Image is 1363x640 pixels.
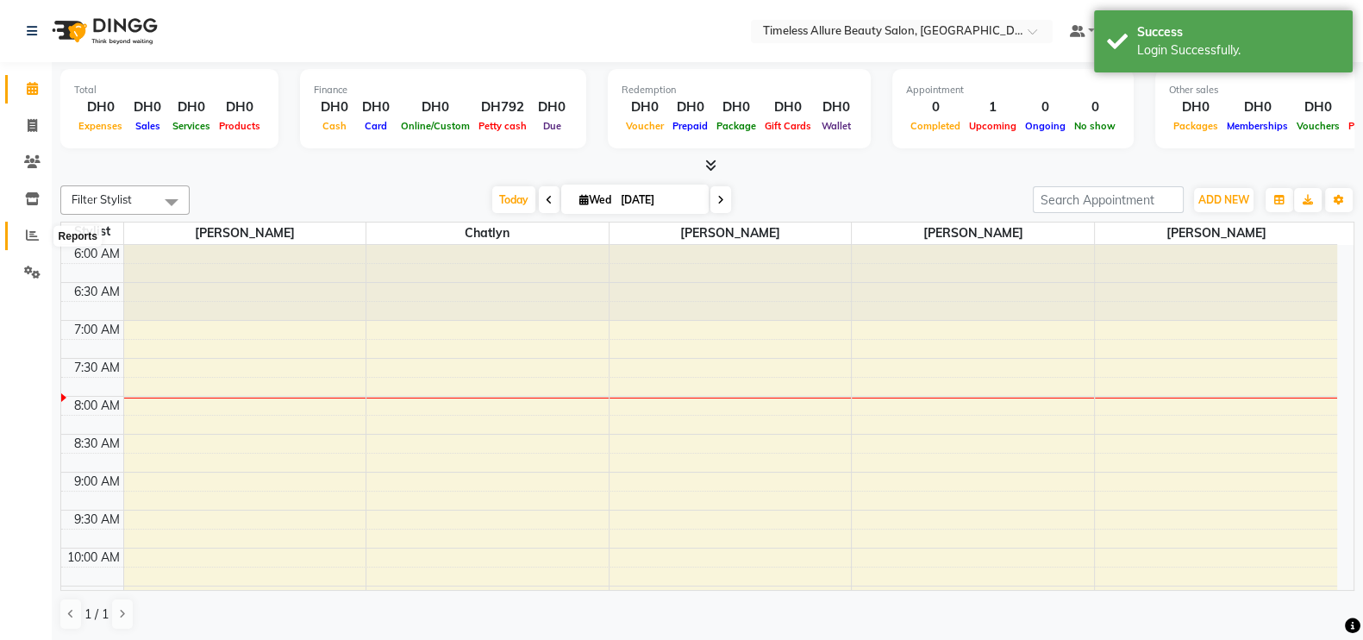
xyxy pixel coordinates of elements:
span: 1 / 1 [84,605,109,624]
div: Login Successfully. [1137,41,1340,60]
span: [PERSON_NAME] [124,223,366,244]
span: Voucher [622,120,668,132]
span: Vouchers [1292,120,1344,132]
div: 8:00 AM [71,397,123,415]
span: [PERSON_NAME] [852,223,1094,244]
div: Total [74,83,265,97]
img: logo [44,7,162,55]
span: Products [215,120,265,132]
div: 10:30 AM [64,587,123,605]
div: Reports [54,226,102,247]
div: 10:00 AM [64,549,123,567]
input: Search Appointment [1033,186,1184,213]
span: Completed [906,120,965,132]
div: 8:30 AM [71,435,123,453]
div: DH0 [215,97,265,117]
div: 9:00 AM [71,473,123,491]
div: DH0 [127,97,168,117]
span: Package [712,120,760,132]
div: Redemption [622,83,857,97]
div: DH0 [816,97,857,117]
div: DH0 [355,97,397,117]
div: 7:30 AM [71,359,123,377]
span: Prepaid [668,120,712,132]
span: Gift Cards [760,120,816,132]
div: DH0 [712,97,760,117]
div: DH0 [760,97,816,117]
div: DH0 [168,97,215,117]
div: 1 [965,97,1021,117]
span: [PERSON_NAME] [1095,223,1337,244]
div: Finance [314,83,572,97]
div: DH0 [668,97,712,117]
span: Ongoing [1021,120,1070,132]
div: Appointment [906,83,1120,97]
div: 6:30 AM [71,283,123,301]
div: 7:00 AM [71,321,123,339]
span: Expenses [74,120,127,132]
span: Packages [1169,120,1222,132]
div: 9:30 AM [71,511,123,529]
span: ADD NEW [1198,193,1249,206]
span: Due [539,120,566,132]
span: Petty cash [474,120,531,132]
span: Services [168,120,215,132]
div: 6:00 AM [71,245,123,263]
span: Wed [575,193,616,206]
div: DH0 [74,97,127,117]
span: Upcoming [965,120,1021,132]
div: 0 [1070,97,1120,117]
div: DH0 [622,97,668,117]
span: Card [360,120,391,132]
span: Today [492,186,535,213]
span: Online/Custom [397,120,474,132]
span: No show [1070,120,1120,132]
div: Success [1137,23,1340,41]
span: [PERSON_NAME] [610,223,852,244]
span: Sales [131,120,165,132]
span: Wallet [817,120,855,132]
div: DH0 [531,97,572,117]
div: DH0 [1169,97,1222,117]
div: DH0 [397,97,474,117]
div: 0 [906,97,965,117]
input: 2025-09-03 [616,187,702,213]
div: DH0 [1292,97,1344,117]
span: Chatlyn [366,223,609,244]
div: 0 [1021,97,1070,117]
span: Filter Stylist [72,192,132,206]
div: DH792 [474,97,531,117]
div: DH0 [1222,97,1292,117]
button: ADD NEW [1194,188,1254,212]
span: Memberships [1222,120,1292,132]
div: DH0 [314,97,355,117]
span: Cash [318,120,351,132]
